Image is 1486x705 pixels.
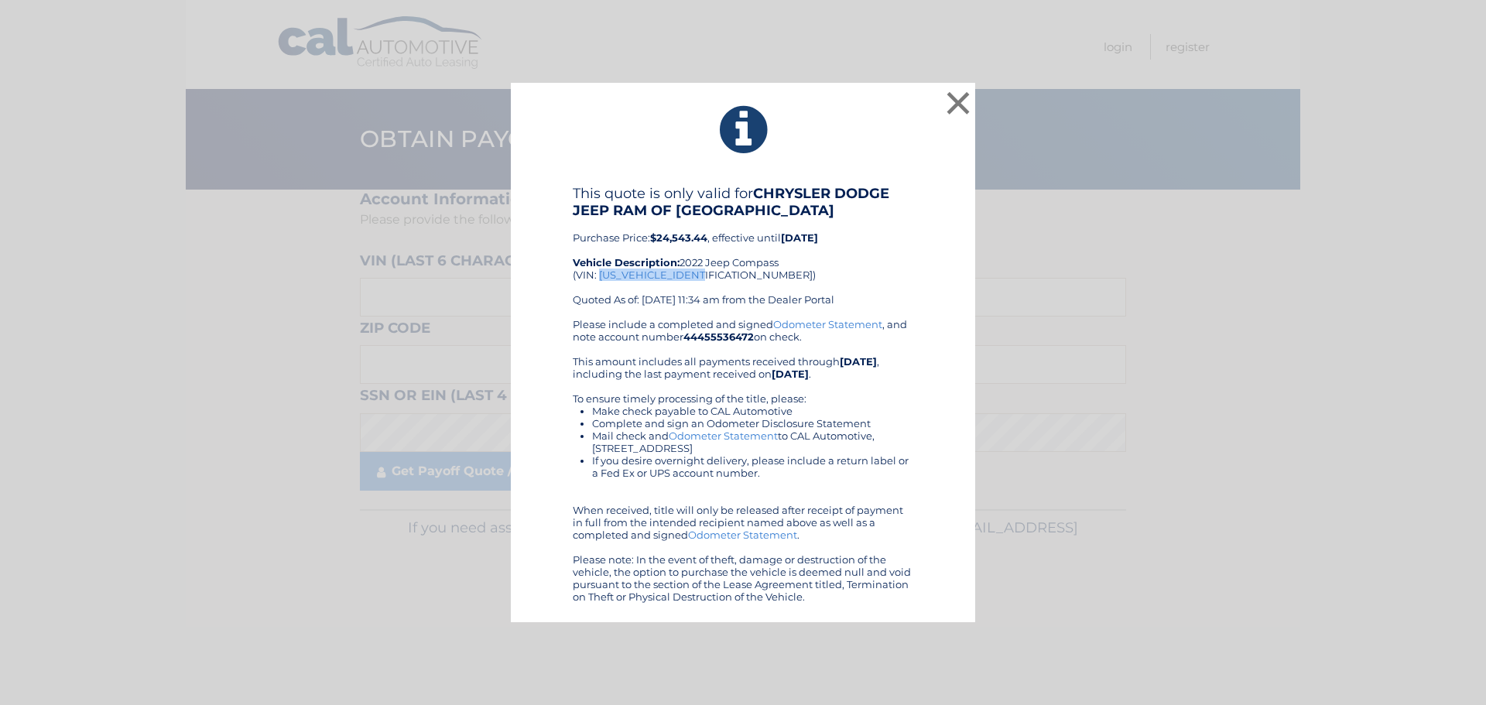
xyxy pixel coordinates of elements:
[573,185,913,219] h4: This quote is only valid for
[573,318,913,603] div: Please include a completed and signed , and note account number on check. This amount includes al...
[781,231,818,244] b: [DATE]
[840,355,877,368] b: [DATE]
[773,318,882,330] a: Odometer Statement
[573,185,913,318] div: Purchase Price: , effective until 2022 Jeep Compass (VIN: [US_VEHICLE_IDENTIFICATION_NUMBER]) Quo...
[592,417,913,430] li: Complete and sign an Odometer Disclosure Statement
[772,368,809,380] b: [DATE]
[683,330,754,343] b: 44455536472
[592,405,913,417] li: Make check payable to CAL Automotive
[688,529,797,541] a: Odometer Statement
[650,231,707,244] b: $24,543.44
[943,87,974,118] button: ×
[592,454,913,479] li: If you desire overnight delivery, please include a return label or a Fed Ex or UPS account number.
[573,256,680,269] strong: Vehicle Description:
[573,185,889,219] b: CHRYSLER DODGE JEEP RAM OF [GEOGRAPHIC_DATA]
[669,430,778,442] a: Odometer Statement
[592,430,913,454] li: Mail check and to CAL Automotive, [STREET_ADDRESS]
